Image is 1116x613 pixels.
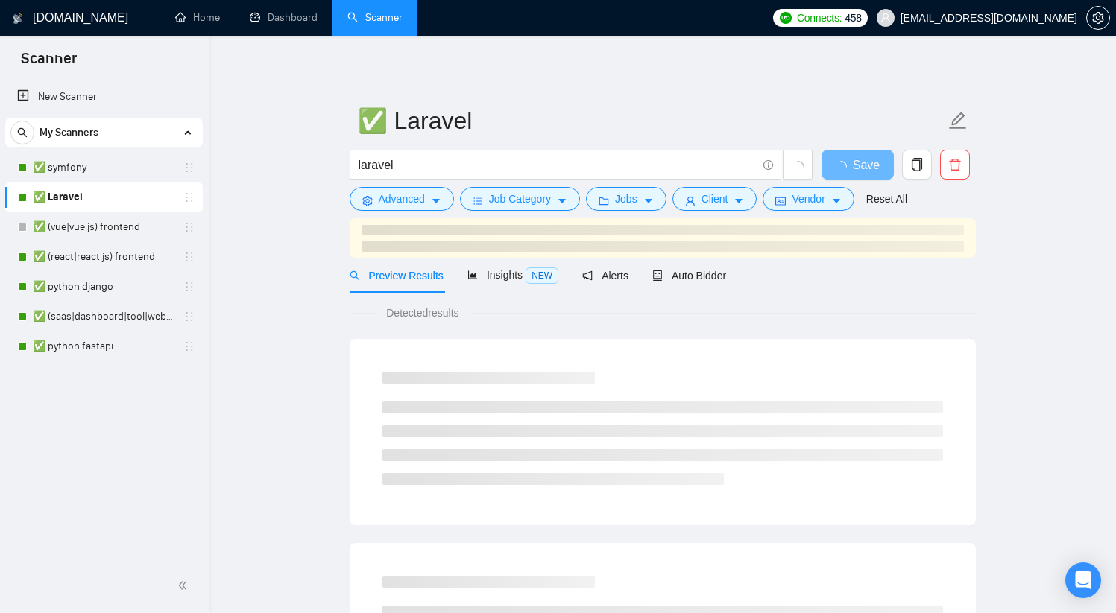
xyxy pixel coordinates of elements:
input: Search Freelance Jobs... [359,156,757,174]
button: search [10,121,34,144]
span: caret-down [734,195,744,206]
span: user [880,13,891,23]
button: folderJobscaret-down [586,187,666,211]
span: caret-down [431,195,441,206]
span: Advanced [379,191,425,207]
input: Scanner name... [358,102,945,139]
span: caret-down [643,195,654,206]
a: ✅ python django [33,272,174,302]
span: bars [473,195,483,206]
button: delete [940,150,970,180]
a: ✅ (vue|vue.js) frontend [33,212,174,242]
a: ✅ symfony [33,153,174,182]
span: holder [183,162,195,174]
span: search [11,127,34,138]
span: Vendor [792,191,825,207]
span: Scanner [9,48,89,79]
span: folder [599,195,609,206]
span: loading [835,161,853,173]
span: Client [702,191,728,207]
span: holder [183,340,195,352]
span: double-left [177,578,192,593]
span: holder [183,311,195,323]
span: caret-down [831,195,842,206]
span: Save [853,156,880,174]
button: userClientcaret-down [672,187,757,211]
button: copy [902,150,932,180]
span: delete [941,158,969,171]
span: Alerts [582,270,628,282]
a: Reset All [866,191,907,207]
span: setting [1087,12,1109,24]
span: Preview Results [350,270,444,282]
button: setting [1086,6,1110,30]
li: My Scanners [5,118,203,361]
span: holder [183,251,195,263]
span: NEW [526,267,558,284]
span: info-circle [763,160,773,170]
img: logo [13,7,23,31]
span: Auto Bidder [652,270,726,282]
span: My Scanners [40,118,98,147]
div: Open Intercom Messenger [1065,562,1101,598]
li: New Scanner [5,82,203,112]
a: ✅ (saas|dashboard|tool|web app|platform) ai developer [33,302,174,331]
button: idcardVendorcaret-down [763,187,854,211]
span: holder [183,221,195,233]
a: ✅ (react|react.js) frontend [33,242,174,272]
a: ✅ python fastapi [33,331,174,361]
button: barsJob Categorycaret-down [460,187,580,211]
span: caret-down [557,195,567,206]
span: Job Category [489,191,551,207]
a: homeHome [175,11,220,24]
a: setting [1086,12,1110,24]
span: robot [652,270,663,281]
span: Detected results [376,305,469,321]
a: searchScanner [347,11,403,24]
span: setting [362,195,373,206]
button: Save [822,150,894,180]
button: settingAdvancedcaret-down [350,187,454,211]
span: Insights [467,269,558,281]
span: user [685,195,696,206]
span: holder [183,191,195,203]
span: copy [903,158,931,171]
span: search [350,270,360,281]
span: loading [791,161,804,174]
span: area-chart [467,270,478,280]
span: Jobs [615,191,637,207]
span: holder [183,281,195,293]
a: dashboardDashboard [250,11,318,24]
span: notification [582,270,593,281]
a: New Scanner [17,82,191,112]
span: idcard [775,195,786,206]
a: ✅ Laravel [33,182,174,212]
span: Connects: [797,10,842,26]
img: upwork-logo.png [780,12,792,24]
span: 458 [845,10,861,26]
span: edit [948,111,968,130]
